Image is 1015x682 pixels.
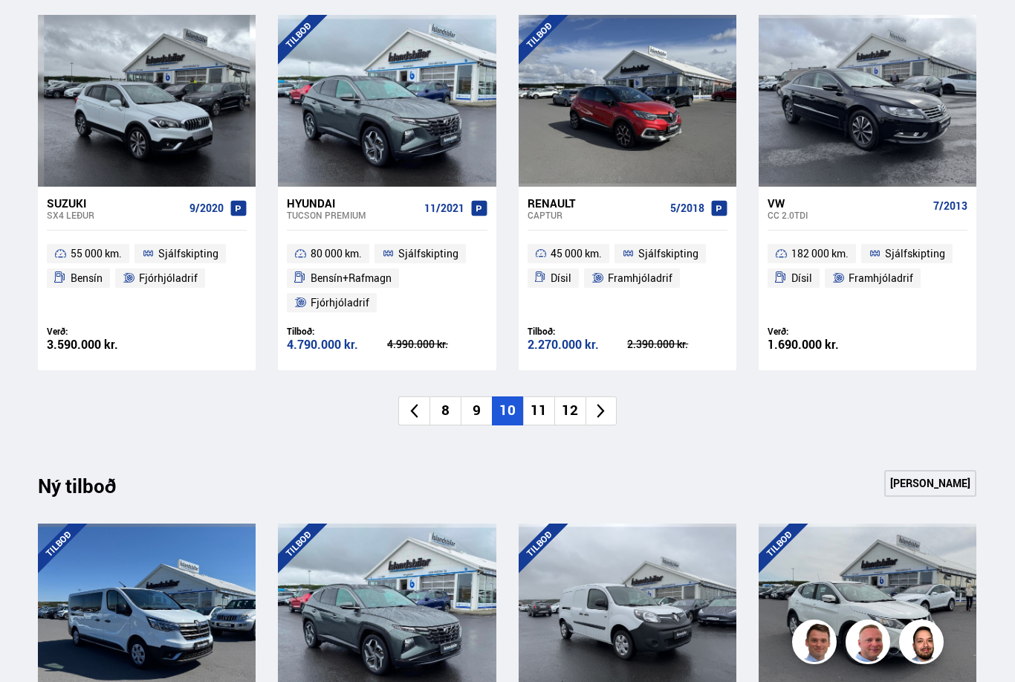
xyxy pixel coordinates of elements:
div: 2.390.000 kr. [627,339,727,350]
div: 2.270.000 kr. [528,338,628,351]
div: Verð: [47,326,147,337]
div: 1.690.000 kr. [768,338,868,351]
img: siFngHWaQ9KaOqBr.png [848,622,892,666]
span: Fjórhjóladrif [139,269,198,287]
span: Bensín+Rafmagn [311,269,392,287]
span: Bensín [71,269,103,287]
div: Renault [528,196,664,210]
span: Fjórhjóladrif [311,294,369,312]
span: 9/2020 [189,202,224,214]
span: Dísil [551,269,571,287]
div: Tilboð: [528,326,628,337]
span: Dísil [791,269,812,287]
span: 55 000 km. [71,245,122,263]
li: 9 [461,396,492,425]
span: Framhjóladrif [608,269,672,287]
span: Sjálfskipting [885,245,945,263]
span: 5/2018 [670,202,704,214]
span: 80 000 km. [311,245,362,263]
div: SX4 LEÐUR [47,210,184,220]
span: 7/2013 [933,200,967,212]
a: Renault Captur 5/2018 45 000 km. Sjálfskipting Dísil Framhjóladrif Tilboð: 2.270.000 kr. 2.390.00... [519,187,736,370]
span: Framhjóladrif [849,269,913,287]
div: Tucson PREMIUM [287,210,418,220]
div: VW [768,196,927,210]
span: 11/2021 [424,202,464,214]
div: Tilboð: [287,326,387,337]
div: 4.990.000 kr. [387,339,487,350]
span: Sjálfskipting [398,245,458,263]
a: VW CC 2.0TDI 7/2013 182 000 km. Sjálfskipting Dísil Framhjóladrif Verð: 1.690.000 kr. [759,187,976,370]
div: Suzuki [47,196,184,210]
div: 4.790.000 kr. [287,338,387,351]
a: Hyundai Tucson PREMIUM 11/2021 80 000 km. Sjálfskipting Bensín+Rafmagn Fjórhjóladrif Tilboð: 4.79... [278,187,496,370]
a: [PERSON_NAME] [884,470,976,497]
img: nhp88E3Fdnt1Opn2.png [901,622,946,666]
div: Verð: [768,326,868,337]
a: Suzuki SX4 LEÐUR 9/2020 55 000 km. Sjálfskipting Bensín Fjórhjóladrif Verð: 3.590.000 kr. [38,187,256,370]
div: CC 2.0TDI [768,210,927,220]
li: 11 [523,396,554,425]
button: Open LiveChat chat widget [12,6,56,51]
div: Hyundai [287,196,418,210]
span: 45 000 km. [551,245,602,263]
span: Sjálfskipting [158,245,218,263]
span: Sjálfskipting [638,245,698,263]
li: 12 [554,396,586,425]
div: Captur [528,210,664,220]
li: 10 [492,396,523,425]
div: 3.590.000 kr. [47,338,147,351]
img: FbJEzSuNWCJXmdc-.webp [794,622,839,666]
span: 182 000 km. [791,245,849,263]
li: 8 [429,396,461,425]
div: Ný tilboð [38,474,142,506]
